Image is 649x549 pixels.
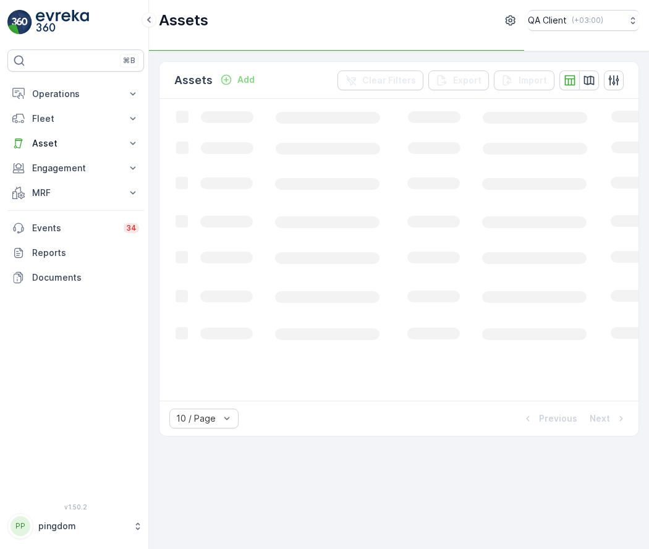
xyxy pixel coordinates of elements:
p: Assets [159,11,208,30]
p: Operations [32,88,119,100]
img: logo_light-DOdMpM7g.png [36,10,89,35]
button: Asset [7,131,144,156]
p: Documents [32,271,139,284]
p: Asset [32,137,119,150]
p: Engagement [32,162,119,174]
p: Next [590,412,610,425]
p: Clear Filters [362,74,416,87]
button: MRF [7,181,144,205]
button: Next [588,411,629,426]
p: Export [453,74,481,87]
p: 34 [126,223,137,233]
span: v 1.50.2 [7,503,144,511]
p: pingdom [38,520,127,532]
button: Clear Filters [337,70,423,90]
button: Add [215,72,260,87]
a: Documents [7,265,144,290]
button: Fleet [7,106,144,131]
a: Events34 [7,216,144,240]
div: PP [11,516,30,536]
p: Previous [539,412,577,425]
p: ⌘B [123,56,135,66]
button: Import [494,70,554,90]
button: Export [428,70,489,90]
p: Fleet [32,113,119,125]
button: Previous [520,411,579,426]
p: ( +03:00 ) [572,15,603,25]
p: MRF [32,187,119,199]
img: logo [7,10,32,35]
p: Assets [174,72,213,89]
button: Engagement [7,156,144,181]
p: Add [237,74,255,86]
button: Operations [7,82,144,106]
p: QA Client [528,14,567,27]
button: PPpingdom [7,513,144,539]
button: QA Client(+03:00) [528,10,639,31]
p: Import [519,74,547,87]
p: Reports [32,247,139,259]
p: Events [32,222,116,234]
a: Reports [7,240,144,265]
